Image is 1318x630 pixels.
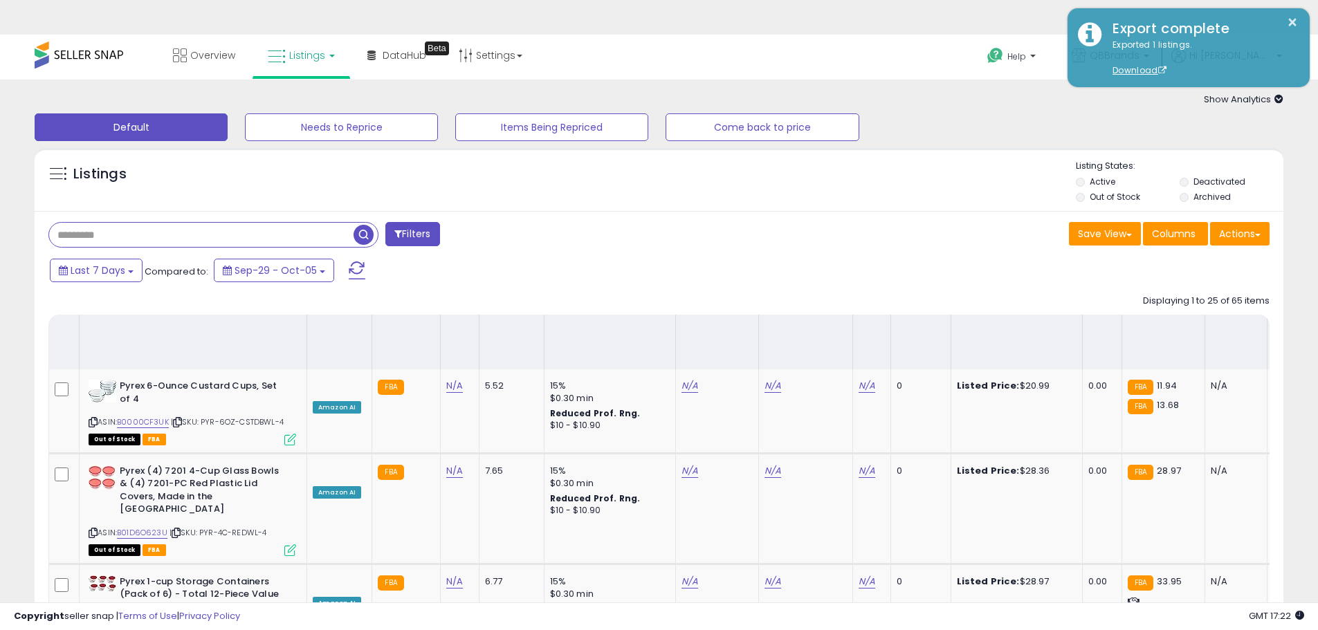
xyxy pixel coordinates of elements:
[14,609,64,622] strong: Copyright
[1210,222,1270,245] button: Actions
[35,113,228,141] button: Default
[1249,609,1304,622] span: 2025-10-13 17:22 GMT
[73,165,127,184] h5: Listings
[550,492,641,504] b: Reduced Prof. Rng.
[190,48,235,62] span: Overview
[1211,380,1256,392] div: N/A
[1069,222,1141,245] button: Save View
[550,505,665,517] div: $10 - $10.90
[765,575,781,589] a: N/A
[897,575,940,588] div: 0
[313,486,361,499] div: Amazon AI
[987,47,1004,64] i: Get Help
[289,48,325,62] span: Listings
[681,575,698,589] a: N/A
[446,464,463,478] a: N/A
[1193,191,1231,203] label: Archived
[378,575,403,591] small: FBA
[976,37,1050,80] a: Help
[550,575,665,588] div: 15%
[448,35,533,76] a: Settings
[179,609,240,622] a: Privacy Policy
[1088,465,1111,477] div: 0.00
[171,416,284,427] span: | SKU: PYR-6OZ-CSTDBWL-4
[143,544,166,556] span: FBA
[1157,398,1179,411] span: 13.68
[1128,380,1153,395] small: FBA
[1204,93,1283,106] span: Show Analytics
[1193,176,1245,187] label: Deactivated
[1007,50,1026,62] span: Help
[957,464,1020,477] b: Listed Price:
[117,527,167,539] a: B01D6O623U
[550,465,665,477] div: 15%
[71,263,125,277] span: Last 7 Days
[1143,222,1208,245] button: Columns
[120,575,288,618] b: Pyrex 1-cup Storage Containers (Pack of 6) - Total 12-Piece Value Pack
[957,575,1072,588] div: $28.97
[214,259,334,282] button: Sep-29 - Oct-05
[550,588,665,600] div: $0.30 min
[957,380,1072,392] div: $20.99
[765,464,781,478] a: N/A
[485,465,533,477] div: 7.65
[89,380,296,444] div: ASIN:
[89,544,140,556] span: All listings that are currently out of stock and unavailable for purchase on Amazon
[550,407,641,419] b: Reduced Prof. Rng.
[1157,379,1177,392] span: 11.94
[89,575,116,592] img: 41F8TjVxqmL._SL40_.jpg
[957,575,1020,588] b: Listed Price:
[89,434,140,445] span: All listings that are currently out of stock and unavailable for purchase on Amazon
[1128,575,1153,591] small: FBA
[765,379,781,393] a: N/A
[681,379,698,393] a: N/A
[1076,160,1283,173] p: Listing States:
[681,464,698,478] a: N/A
[1143,295,1270,308] div: Displaying 1 to 25 of 65 items
[897,380,940,392] div: 0
[1113,64,1166,76] a: Download
[859,464,875,478] a: N/A
[1152,227,1196,241] span: Columns
[163,35,246,76] a: Overview
[378,380,403,395] small: FBA
[235,263,317,277] span: Sep-29 - Oct-05
[550,380,665,392] div: 15%
[485,575,533,588] div: 6.77
[170,527,267,538] span: | SKU: PYR-4C-REDWL-4
[1061,35,1160,80] a: QBBrands
[1157,464,1181,477] span: 28.97
[378,465,403,480] small: FBA
[1128,465,1153,480] small: FBA
[357,35,437,76] a: DataHub
[117,416,169,428] a: B0000CF3UK
[446,575,463,589] a: N/A
[1102,39,1299,77] div: Exported 1 listings.
[143,434,166,445] span: FBA
[455,113,648,141] button: Items Being Repriced
[383,48,426,62] span: DataHub
[550,420,665,432] div: $10 - $10.90
[1128,399,1153,414] small: FBA
[145,265,208,278] span: Compared to:
[118,609,177,622] a: Terms of Use
[89,380,116,402] img: 412mZho08gL._SL40_.jpg
[120,380,288,409] b: Pyrex 6-Ounce Custard Cups, Set of 4
[1211,575,1256,588] div: N/A
[1157,575,1182,588] span: 33.95
[859,379,875,393] a: N/A
[245,113,438,141] button: Needs to Reprice
[120,465,288,519] b: Pyrex (4) 7201 4-Cup Glass Bowls & (4) 7201-PC Red Plastic Lid Covers, Made in the [GEOGRAPHIC_DATA]
[1090,191,1140,203] label: Out of Stock
[14,610,240,623] div: seller snap | |
[89,465,116,490] img: 51pJqYbX6OL._SL40_.jpg
[859,575,875,589] a: N/A
[666,113,859,141] button: Come back to price
[1090,176,1115,187] label: Active
[50,259,143,282] button: Last 7 Days
[1088,380,1111,392] div: 0.00
[446,379,463,393] a: N/A
[257,35,345,76] a: Listings
[957,465,1072,477] div: $28.36
[385,222,439,246] button: Filters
